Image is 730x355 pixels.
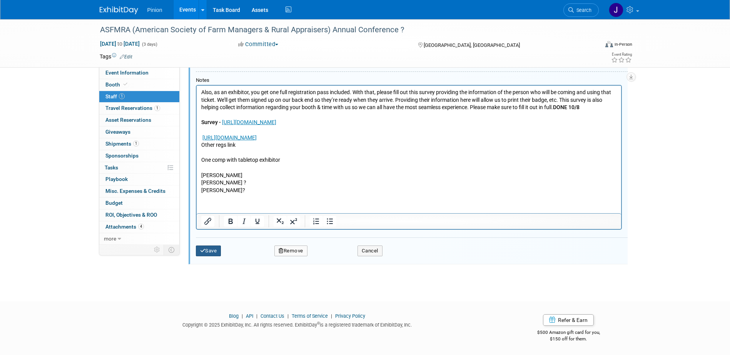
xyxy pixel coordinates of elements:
button: Italic [237,216,251,227]
span: Staff [105,93,125,100]
span: Playbook [105,176,128,182]
a: Edit [120,54,132,60]
a: Terms of Service [292,313,328,319]
span: | [286,313,291,319]
span: Budget [105,200,123,206]
span: to [116,41,124,47]
span: (3 days) [141,42,157,47]
div: $500 Amazon gift card for you, [506,324,631,342]
span: more [104,236,116,242]
span: 1 [133,141,139,146]
button: Superscript [287,216,300,227]
a: Tasks [99,162,179,174]
span: Tasks [105,164,118,171]
span: Misc. Expenses & Credits [105,188,165,194]
span: Giveaways [105,129,130,135]
button: Underline [251,216,264,227]
button: Remove [274,246,307,256]
a: Attachments4 [99,221,179,233]
button: Committed [236,40,281,48]
i: Booth reservation complete [124,82,127,86]
a: Misc. Expenses & Credits [99,186,179,197]
span: [DATE] [DATE] [100,40,140,47]
span: Event Information [105,70,149,76]
button: Insert/edit link [201,216,214,227]
a: Playbook [99,174,179,185]
button: Numbered list [310,216,323,227]
span: Shipments [105,141,139,147]
span: Booth [105,81,129,88]
a: Privacy Policy [335,313,365,319]
span: ROI, Objectives & ROO [105,212,157,218]
div: Notes [196,77,622,84]
button: Subscript [274,216,287,227]
a: more [99,233,179,245]
span: 4 [138,224,144,229]
a: Budget [99,197,179,209]
span: Sponsorships [105,153,139,159]
div: Event Format [553,40,633,51]
a: Blog [229,313,239,319]
a: ROI, Objectives & ROO [99,209,179,221]
td: Tags [100,53,132,60]
a: Staff1 [99,91,179,103]
div: Event Rating [611,53,632,56]
a: Asset Reservations [99,114,179,126]
iframe: Rich Text Area [197,86,621,213]
a: Shipments1 [99,138,179,150]
a: Booth [99,79,179,91]
span: 1 [154,105,160,111]
div: Copyright © 2025 ExhibitDay, Inc. All rights reserved. ExhibitDay is a registered trademark of Ex... [100,320,495,328]
button: Save [196,246,221,256]
a: Refer & Earn [543,314,594,326]
img: Format-Inperson.png [605,41,613,47]
span: 1 [119,93,125,99]
span: Search [574,7,591,13]
img: Jennifer Plumisto [609,3,623,17]
div: $150 off for them. [506,336,631,342]
a: Giveaways [99,126,179,138]
span: | [329,313,334,319]
td: Toggle Event Tabs [164,245,179,255]
div: ASFMRA (American Society of Farm Managers & Rural Appraisers) Annual Conference ? [97,23,587,37]
span: | [254,313,259,319]
button: Cancel [357,246,383,256]
a: API [246,313,253,319]
td: Personalize Event Tab Strip [150,245,164,255]
a: Contact Us [261,313,284,319]
span: Travel Reservations [105,105,160,111]
span: [GEOGRAPHIC_DATA], [GEOGRAPHIC_DATA] [424,42,520,48]
span: Pinion [147,7,162,13]
a: Travel Reservations1 [99,103,179,114]
span: Asset Reservations [105,117,151,123]
img: ExhibitDay [100,7,138,14]
a: Event Information [99,67,179,79]
a: Sponsorships [99,150,179,162]
span: | [240,313,245,319]
sup: ® [317,321,320,325]
div: In-Person [614,41,632,47]
span: Attachments [105,224,144,230]
button: Bold [224,216,237,227]
button: Bullet list [323,216,336,227]
a: Search [563,3,599,17]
